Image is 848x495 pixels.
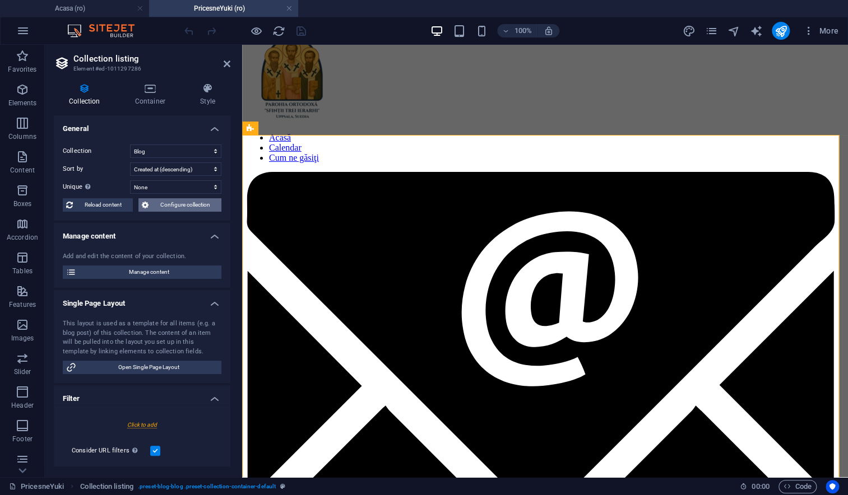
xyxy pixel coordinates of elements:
[779,480,817,493] button: Code
[63,319,221,356] div: This layout is used as a template for all items (e.g. a blog post) of this collection. The conten...
[138,480,276,493] span: . preset-blog-blog .preset-collection-container-default
[80,265,218,279] span: Manage content
[76,198,129,212] span: Reload content
[80,480,285,493] nav: breadcrumb
[749,25,762,38] i: AI Writer
[705,24,718,38] button: pages
[727,25,740,38] i: Navigator
[54,223,230,243] h4: Manage content
[9,300,36,309] p: Features
[752,480,769,493] span: 00 00
[72,444,150,457] label: Consider URL filters
[54,115,230,136] h4: General
[64,24,149,38] img: Editor Logo
[803,25,838,36] span: More
[54,83,120,106] h4: Collection
[7,233,38,242] p: Accordion
[63,162,130,176] label: Sort by
[826,480,839,493] button: Usercentrics
[799,22,843,40] button: More
[54,385,230,405] h4: Filter
[727,24,740,38] button: navigator
[63,180,130,194] label: Unique
[11,334,34,343] p: Images
[149,2,298,15] h4: PricesneYuki (ro)
[280,483,285,489] i: This element is a customizable preset
[73,64,208,74] h3: Element #ed-1011297286
[12,435,33,443] p: Footer
[80,480,133,493] span: Click to select. Double-click to edit
[185,83,230,106] h4: Style
[63,265,221,279] button: Manage content
[497,24,537,38] button: 100%
[272,24,285,38] button: reload
[8,65,36,74] p: Favorites
[54,290,230,310] h4: Single Page Layout
[63,361,221,374] button: Open Single Page Layout
[682,24,696,38] button: design
[63,252,221,261] div: Add and edit the content of your collection.
[14,367,31,376] p: Slider
[80,361,218,374] span: Open Single Page Layout
[12,267,33,275] p: Tables
[740,480,770,493] h6: Session time
[10,166,35,175] p: Content
[11,401,34,410] p: Header
[8,99,37,108] p: Elements
[514,24,532,38] h6: 100%
[63,198,133,212] button: Reload content
[63,144,130,158] label: Collection
[772,22,790,40] button: publish
[543,26,553,36] i: On resize automatically adjust zoom level to fit chosen device.
[13,199,32,208] p: Boxes
[138,198,221,212] button: Configure collection
[249,24,263,38] button: Click here to leave preview mode and continue editing
[774,25,787,38] i: Publish
[8,132,36,141] p: Columns
[73,54,230,64] h2: Collection listing
[120,83,185,106] h4: Container
[759,482,761,491] span: :
[784,480,812,493] span: Code
[152,198,218,212] span: Configure collection
[9,480,64,493] a: Click to cancel selection. Double-click to open Pages
[705,25,717,38] i: Pages (Ctrl+Alt+S)
[749,24,763,38] button: text_generator
[272,25,285,38] i: Reload page
[682,25,695,38] i: Design (Ctrl+Alt+Y)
